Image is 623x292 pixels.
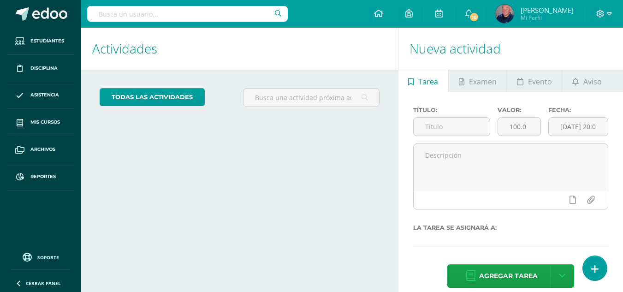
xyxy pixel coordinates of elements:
[26,280,61,286] span: Cerrar panel
[495,5,514,23] img: 5300cef466ecbb4fd513dec8d12c4b23.png
[413,107,490,113] label: Título:
[30,65,58,72] span: Disciplina
[498,107,541,113] label: Valor:
[418,71,438,93] span: Tarea
[243,89,379,107] input: Busca una actividad próxima aquí...
[7,163,74,191] a: Reportes
[521,6,574,15] span: [PERSON_NAME]
[37,254,59,261] span: Soporte
[479,265,538,287] span: Agregar tarea
[100,88,205,106] a: todas las Actividades
[414,118,490,136] input: Título
[7,28,74,55] a: Estudiantes
[409,28,612,70] h1: Nueva actividad
[413,224,608,231] label: La tarea se asignará a:
[87,6,288,22] input: Busca un usuario...
[30,119,60,126] span: Mis cursos
[528,71,552,93] span: Evento
[469,71,497,93] span: Examen
[7,136,74,163] a: Archivos
[11,250,70,263] a: Soporte
[548,107,608,113] label: Fecha:
[469,12,479,22] span: 10
[549,118,608,136] input: Fecha de entrega
[521,14,574,22] span: Mi Perfil
[30,173,56,180] span: Reportes
[7,55,74,82] a: Disciplina
[7,82,74,109] a: Asistencia
[449,70,506,92] a: Examen
[562,70,611,92] a: Aviso
[507,70,562,92] a: Evento
[498,118,540,136] input: Puntos máximos
[30,146,55,153] span: Archivos
[92,28,387,70] h1: Actividades
[30,91,59,99] span: Asistencia
[7,109,74,136] a: Mis cursos
[583,71,602,93] span: Aviso
[30,37,64,45] span: Estudiantes
[398,70,448,92] a: Tarea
